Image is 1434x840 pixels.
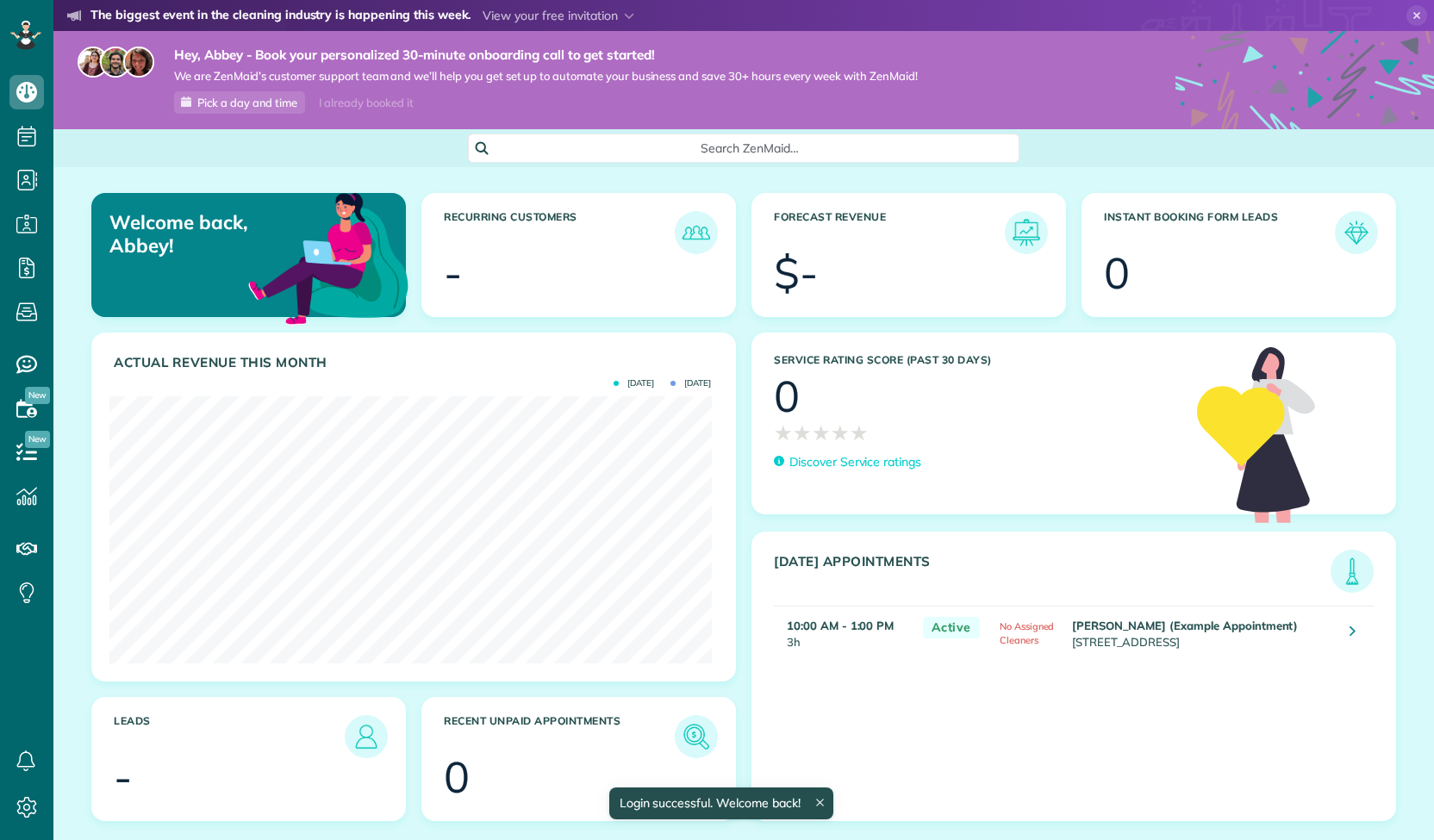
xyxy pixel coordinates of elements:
[774,418,793,448] span: ★
[679,719,714,754] img: icon_unpaid_appointments-47b8ce3997adf2238b356f14209ab4cced10bd1f174958f3ca8f1d0dd7fffeee.png
[444,211,675,254] h3: Recurring Customers
[774,607,914,660] td: 3h
[679,215,714,250] img: icon_recurring_customers-cf858462ba22bcd05b5a5880d41d6543d210077de5bb9ebc9590e49fd87d84ed.png
[923,617,980,638] span: Active
[197,96,297,109] span: Pick a day and time
[444,715,675,758] h3: Recent unpaid appointments
[812,418,831,448] span: ★
[78,47,109,78] img: maria-72a9807cf96188c08ef61303f053569d2e2a8a1cde33d635c8a3ac13582a053d.jpg
[1104,252,1130,295] div: 0
[774,252,818,295] div: $-
[309,92,423,114] div: I already booked it
[774,554,1331,593] h3: [DATE] Appointments
[25,431,50,448] span: New
[793,418,812,448] span: ★
[174,91,305,114] a: Pick a day and time
[174,69,918,84] span: We are ZenMaid’s customer support team and we’ll help you get set up to automate your business an...
[1335,554,1369,588] img: icon_todays_appointments-901f7ab196bb0bea1936b74009e4eb5ffbc2d2711fa7634e0d609ed5ef32b18b.png
[774,354,1180,366] h3: Service Rating score (past 30 days)
[114,355,718,370] h3: Actual Revenue this month
[1000,620,1055,646] span: No Assigned Cleaners
[444,756,470,799] div: 0
[608,787,832,819] div: Login successful. Welcome back!
[774,375,800,418] div: 0
[114,715,345,758] h3: Leads
[1068,607,1337,660] td: [STREET_ADDRESS]
[25,387,50,404] span: New
[444,252,462,295] div: -
[349,719,383,754] img: icon_leads-1bed01f49abd5b7fead27621c3d59655bb73ed531f8eeb49469d10e621d6b896.png
[174,47,918,64] strong: Hey, Abbey - Book your personalized 30-minute onboarding call to get started!
[789,453,921,471] p: Discover Service ratings
[123,47,154,78] img: michelle-19f622bdf1676172e81f8f8fba1fb50e276960ebfe0243fe18214015130c80e4.jpg
[1339,215,1374,250] img: icon_form_leads-04211a6a04a5b2264e4ee56bc0799ec3eb69b7e499cbb523a139df1d13a81ae0.png
[114,756,132,799] div: -
[245,173,412,340] img: dashboard_welcome-42a62b7d889689a78055ac9021e634bf52bae3f8056760290aed330b23ab8690.png
[1104,211,1335,254] h3: Instant Booking Form Leads
[831,418,850,448] span: ★
[850,418,869,448] span: ★
[100,47,131,78] img: jorge-587dff0eeaa6aab1f244e6dc62b8924c3b6ad411094392a53c71c6c4a576187d.jpg
[1072,619,1299,632] strong: [PERSON_NAME] (Example Appointment)
[614,379,654,388] span: [DATE]
[90,7,471,26] strong: The biggest event in the cleaning industry is happening this week.
[670,379,711,388] span: [DATE]
[1009,215,1044,250] img: icon_forecast_revenue-8c13a41c7ed35a8dcfafea3cbb826a0462acb37728057bba2d056411b612bbbe.png
[787,619,894,632] strong: 10:00 AM - 1:00 PM
[109,211,304,257] p: Welcome back, Abbey!
[774,211,1005,254] h3: Forecast Revenue
[774,453,921,471] a: Discover Service ratings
